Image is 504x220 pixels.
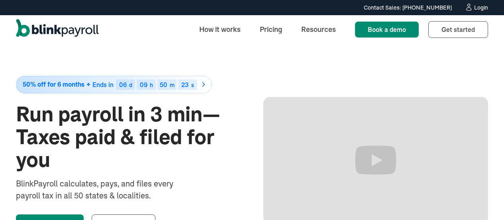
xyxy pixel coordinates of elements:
[16,178,194,202] div: BlinkPayroll calculates, pays, and files every payroll tax in all 50 states & localities.
[140,81,147,89] span: 09
[465,3,488,12] a: Login
[253,21,288,38] a: Pricing
[181,81,188,89] span: 23
[295,21,342,38] a: Resources
[428,21,488,38] a: Get started
[193,21,247,38] a: How it works
[170,82,175,88] div: m
[16,19,99,40] a: home
[23,81,84,88] span: 50% off for 6 months
[16,103,241,172] h1: Run payroll in 3 min—Taxes paid & filed for you
[355,22,419,38] a: Book a demo
[364,4,452,12] div: Contact Sales: [PHONE_NUMBER]
[150,82,153,88] div: h
[160,81,167,89] span: 50
[92,81,114,89] span: Ends in
[474,5,488,10] div: Login
[16,76,241,93] a: 50% off for 6 monthsEnds in06d09h50m23s
[119,81,127,89] span: 06
[441,26,475,34] span: Get started
[368,26,406,34] span: Book a demo
[191,82,194,88] div: s
[129,82,132,88] div: d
